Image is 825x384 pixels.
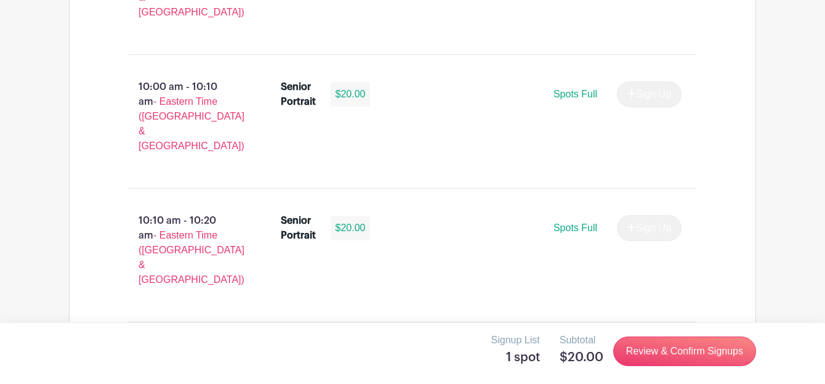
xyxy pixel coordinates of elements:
span: Spots Full [553,223,597,233]
span: Spots Full [553,89,597,99]
p: 10:00 am - 10:10 am [109,75,261,158]
h5: $20.00 [560,350,603,365]
p: Subtotal [560,333,603,348]
div: $20.00 [331,216,371,240]
a: Review & Confirm Signups [613,337,756,366]
div: Senior Portrait [281,213,316,243]
div: Senior Portrait [281,80,316,109]
span: - Eastern Time ([GEOGRAPHIC_DATA] & [GEOGRAPHIC_DATA]) [139,96,244,151]
p: 10:10 am - 10:20 am [109,208,261,292]
div: $20.00 [331,82,371,107]
span: - Eastern Time ([GEOGRAPHIC_DATA] & [GEOGRAPHIC_DATA]) [139,230,244,285]
h5: 1 spot [491,350,540,365]
p: Signup List [491,333,540,348]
